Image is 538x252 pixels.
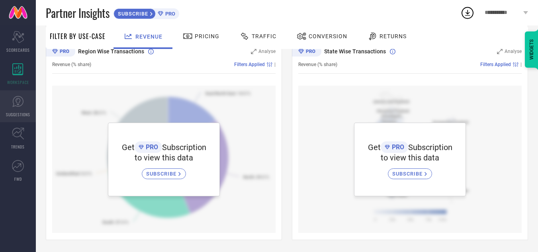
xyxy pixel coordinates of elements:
span: PRO [144,143,158,151]
div: Premium [46,46,75,58]
span: Get [122,143,135,152]
span: SUBSCRIBE [114,11,150,17]
svg: Zoom [497,49,503,54]
span: Get [368,143,381,152]
span: Subscription [162,143,206,152]
span: Filters Applied [234,62,265,67]
span: to view this data [381,153,439,162]
span: SCORECARDS [6,47,30,53]
span: TRENDS [11,144,25,150]
span: Region Wise Transactions [78,48,144,55]
span: Filters Applied [480,62,511,67]
a: SUBSCRIBEPRO [113,6,179,19]
span: Pricing [195,33,219,39]
span: PRO [390,143,404,151]
span: Returns [380,33,407,39]
div: Open download list [460,6,475,20]
span: SUBSCRIBE [146,171,178,177]
span: WORKSPACE [7,79,29,85]
span: PRO [163,11,175,17]
span: | [520,62,522,67]
span: Conversion [309,33,347,39]
a: SUBSCRIBE [388,162,432,179]
svg: Zoom [251,49,256,54]
span: Partner Insights [46,5,110,21]
span: Revenue (% share) [298,62,337,67]
span: Filter By Use-Case [50,31,106,41]
span: Traffic [252,33,276,39]
span: Revenue [135,33,162,40]
span: FWD [14,176,22,182]
span: Subscription [408,143,452,152]
span: SUGGESTIONS [6,111,30,117]
span: | [274,62,276,67]
span: Analyse [505,49,522,54]
a: SUBSCRIBE [142,162,186,179]
span: Analyse [258,49,276,54]
span: State Wise Transactions [324,48,386,55]
span: to view this data [135,153,193,162]
span: SUBSCRIBE [392,171,425,177]
div: Premium [292,46,321,58]
span: Revenue (% share) [52,62,91,67]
